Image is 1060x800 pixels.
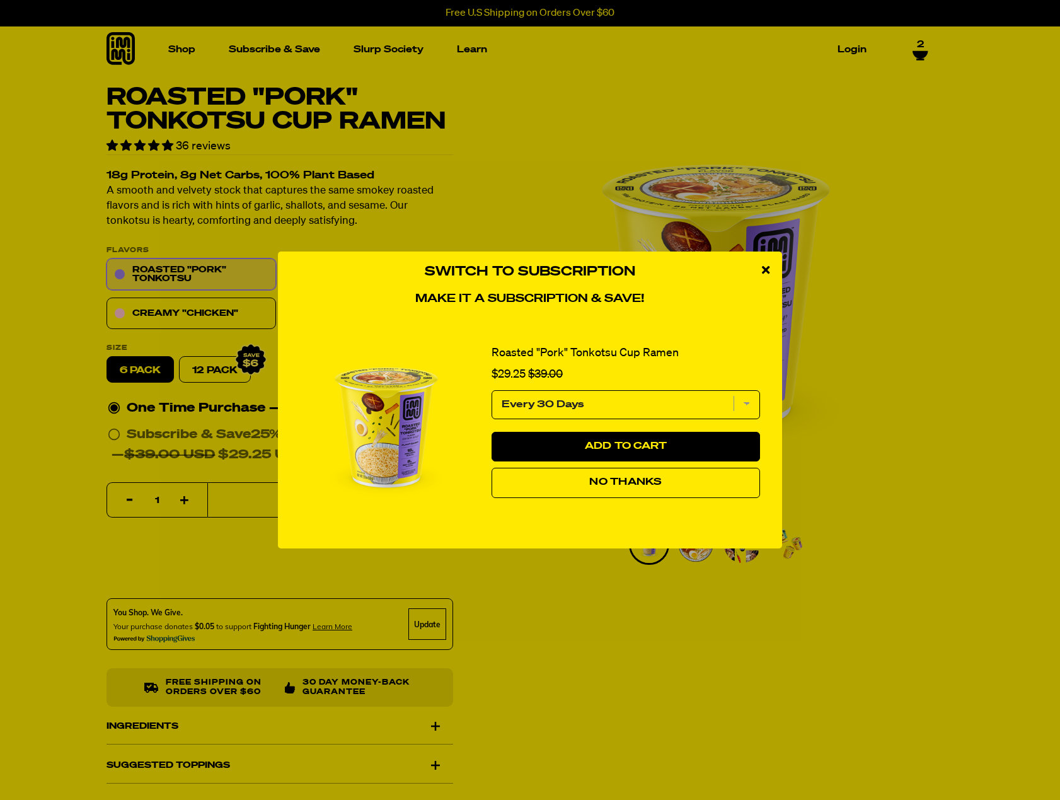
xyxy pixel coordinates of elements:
div: 1 of 1 [291,319,769,536]
span: No Thanks [589,477,662,487]
h4: Make it a subscription & save! [291,293,769,306]
button: Add to Cart [492,432,760,462]
span: Add to Cart [585,441,667,451]
img: View Roasted "Pork" Tonkotsu Cup Ramen [291,332,482,523]
div: close modal [749,252,782,289]
span: $29.25 [492,369,526,380]
a: Roasted "Pork" Tonkotsu Cup Ramen [492,344,679,362]
h3: Switch to Subscription [291,264,769,280]
select: subscription frequency [492,390,760,419]
iframe: Marketing Popup [6,742,133,794]
button: No Thanks [492,468,760,498]
span: $39.00 [528,369,563,380]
